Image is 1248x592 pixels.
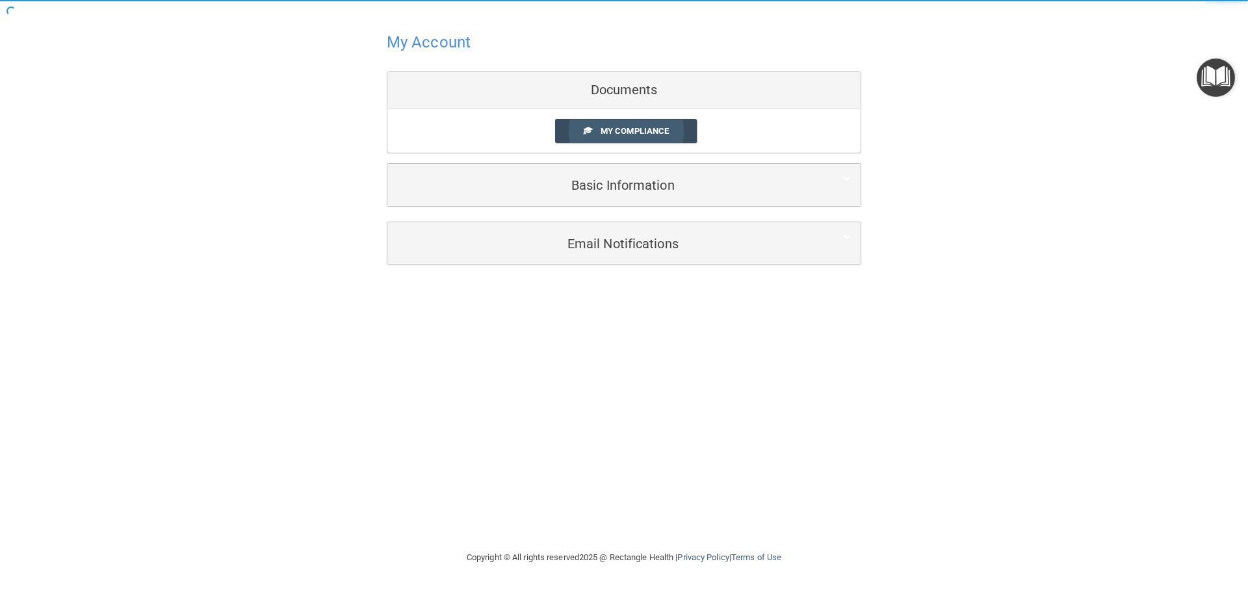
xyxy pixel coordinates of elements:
[1197,58,1235,97] button: Open Resource Center
[397,170,851,199] a: Basic Information
[731,552,781,562] a: Terms of Use
[1023,500,1232,552] iframe: Drift Widget Chat Controller
[397,237,811,251] h5: Email Notifications
[601,126,669,136] span: My Compliance
[397,229,851,258] a: Email Notifications
[387,537,861,578] div: Copyright © All rights reserved 2025 @ Rectangle Health | |
[387,34,471,51] h4: My Account
[677,552,729,562] a: Privacy Policy
[387,71,861,109] div: Documents
[397,178,811,192] h5: Basic Information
